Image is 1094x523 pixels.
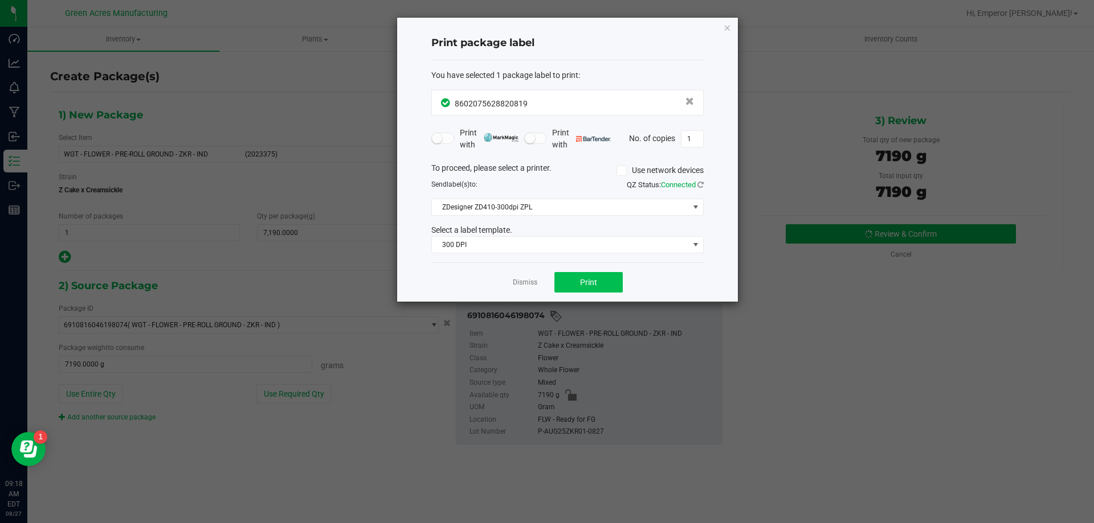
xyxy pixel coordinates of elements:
[552,127,611,151] span: Print with
[432,237,689,253] span: 300 DPI
[423,224,712,236] div: Select a label template.
[617,164,704,176] label: Use network devices
[431,69,704,81] div: :
[554,272,623,293] button: Print
[576,136,611,142] img: bartender.png
[484,133,519,142] img: mark_magic_cybra.png
[432,199,689,215] span: ZDesigner ZD410-300dpi ZPL
[11,432,46,466] iframe: Resource center
[431,36,704,51] h4: Print package label
[513,278,537,287] a: Dismiss
[629,133,675,142] span: No. of copies
[34,430,47,444] iframe: Resource center unread badge
[431,71,578,80] span: You have selected 1 package label to print
[441,97,452,109] span: In Sync
[431,180,477,188] span: Send to:
[627,180,704,189] span: QZ Status:
[447,180,470,188] span: label(s)
[661,180,696,189] span: Connected
[423,162,712,179] div: To proceed, please select a printer.
[460,127,519,151] span: Print with
[455,99,528,108] span: 8602075628820819
[580,278,597,287] span: Print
